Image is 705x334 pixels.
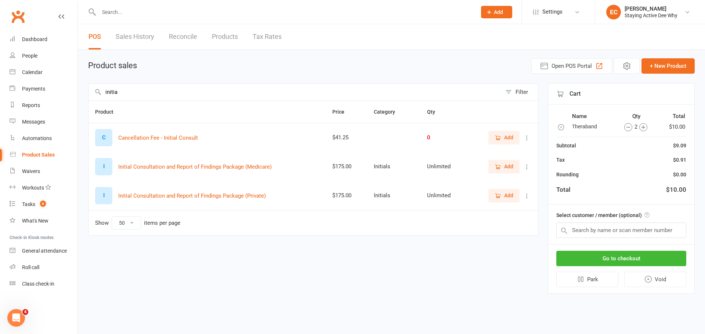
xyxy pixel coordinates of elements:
[427,164,460,170] div: Unlimited
[10,147,77,163] a: Product Sales
[22,86,45,92] div: Payments
[10,163,77,180] a: Waivers
[95,107,122,116] button: Product
[7,309,25,327] iframe: Intercom live chat
[427,192,460,199] div: Unlimited
[118,133,198,142] button: Cancellation Fee - Initial Consult
[10,130,77,147] a: Automations
[97,7,471,17] input: Search...
[504,133,513,142] span: Add
[10,64,77,81] a: Calendar
[504,191,513,199] span: Add
[542,4,563,20] span: Settings
[10,48,77,64] a: People
[22,168,40,174] div: Waivers
[22,201,35,207] div: Tasks
[10,196,77,213] a: Tasks 6
[614,122,657,131] div: 2
[10,97,77,114] a: Reports
[659,111,686,121] th: Total
[332,135,361,141] div: $41.25
[88,24,101,49] a: POS
[556,272,618,287] button: Park
[95,129,112,146] div: C
[488,160,520,173] button: Add
[332,192,361,199] div: $175.00
[22,309,28,315] span: 4
[22,53,37,59] div: People
[116,24,154,49] a: Sales History
[606,5,621,19] div: EC
[22,36,47,42] div: Dashboard
[40,201,46,207] span: 6
[332,109,352,115] span: Price
[22,119,45,125] div: Messages
[614,111,659,121] th: Qty
[253,24,282,49] a: Tax Rates
[488,131,520,144] button: Add
[572,122,613,132] td: Theraband
[374,192,414,199] div: Initials
[332,164,361,170] div: $175.00
[427,109,443,115] span: Qty
[332,107,352,116] button: Price
[22,102,40,108] div: Reports
[118,191,266,200] button: Initial Consultation and Report of Findings Package (Private)
[556,170,579,179] div: Rounding
[673,156,686,164] div: $0.91
[673,170,686,179] div: $0.00
[531,58,612,74] button: Open POS Portal
[556,211,650,219] label: Select customer / member (optional)
[22,264,39,270] div: Roll call
[481,6,512,18] button: Add
[95,109,122,115] span: Product
[22,152,55,158] div: Product Sales
[374,164,414,170] div: Initials
[10,81,77,97] a: Payments
[9,7,27,26] a: Clubworx
[88,84,502,100] input: Search products by name, or scan product code
[118,162,272,171] button: Initial Consultation and Report of Findings Package (Medicare)
[659,122,686,132] td: $10.00
[10,276,77,292] a: Class kiosk mode
[624,272,687,287] button: Void
[22,135,52,141] div: Automations
[502,84,538,100] button: Filter
[548,84,694,104] div: Cart
[22,218,48,224] div: What's New
[556,223,686,238] input: Search by name or scan member number
[504,162,513,170] span: Add
[427,135,460,141] div: 0
[572,111,613,121] th: Name
[556,185,570,195] div: Total
[625,12,677,19] div: Staying Active Dee Why
[22,281,54,287] div: Class check-in
[22,185,44,191] div: Workouts
[556,142,576,150] div: Subtotal
[22,69,43,75] div: Calendar
[556,251,686,266] button: Go to checkout
[673,142,686,150] div: $9.09
[666,185,686,195] div: $10.00
[625,5,677,12] div: [PERSON_NAME]
[374,107,403,116] button: Category
[488,189,520,202] button: Add
[516,88,528,96] div: Filter
[494,9,503,15] span: Add
[10,114,77,130] a: Messages
[95,187,112,204] div: I
[95,158,112,175] div: I
[169,24,197,49] a: Reconcile
[95,216,180,230] div: Show
[10,31,77,48] a: Dashboard
[10,213,77,229] a: What's New
[374,109,403,115] span: Category
[556,156,565,164] div: Tax
[552,62,592,70] span: Open POS Portal
[212,24,238,49] a: Products
[22,248,67,254] div: General attendance
[88,61,137,70] h1: Product sales
[641,58,695,74] button: + New Product
[10,243,77,259] a: General attendance kiosk mode
[427,107,443,116] button: Qty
